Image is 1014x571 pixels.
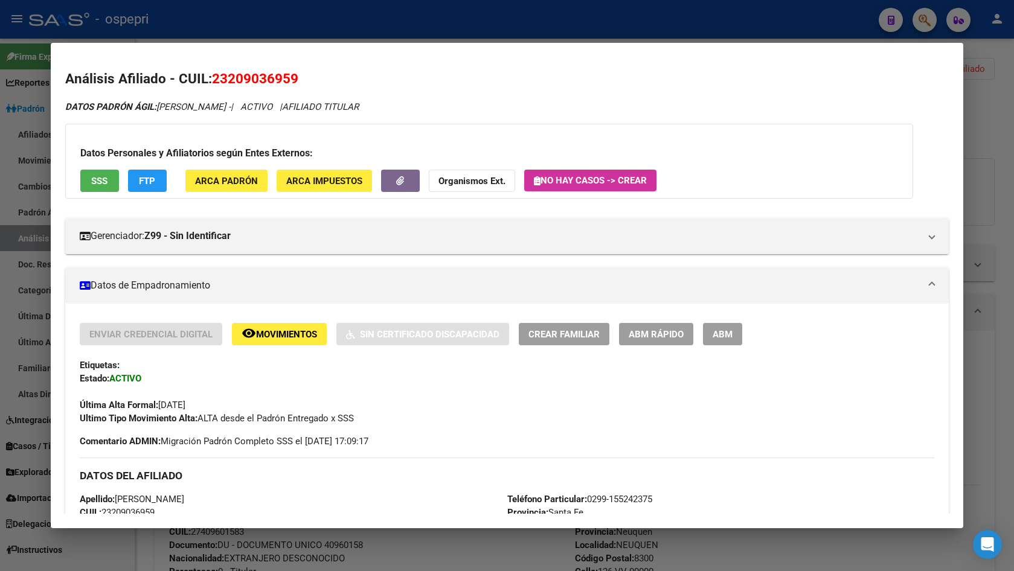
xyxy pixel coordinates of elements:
i: | ACTIVO | [65,101,359,112]
strong: Apellido: [80,494,115,505]
span: ABM Rápido [629,329,684,340]
strong: Organismos Ext. [438,176,505,187]
mat-icon: remove_red_eye [242,326,256,340]
span: Santa Fe [507,507,583,518]
strong: ACTIVO [109,373,141,384]
button: ABM Rápido [619,323,693,345]
strong: Etiquetas: [80,360,120,371]
span: [PERSON_NAME] - [65,101,231,112]
span: Movimientos [256,329,317,340]
button: Movimientos [232,323,327,345]
strong: CUIL: [80,507,101,518]
button: Crear Familiar [519,323,609,345]
strong: Ultimo Tipo Movimiento Alta: [80,413,197,424]
mat-expansion-panel-header: Gerenciador:Z99 - Sin Identificar [65,218,949,254]
h3: DATOS DEL AFILIADO [80,469,934,482]
button: ARCA Impuestos [277,170,372,192]
span: Migración Padrón Completo SSS el [DATE] 17:09:17 [80,435,368,448]
span: FTP [139,176,155,187]
span: [DATE] [80,400,185,410]
strong: Estado: [80,373,109,384]
mat-panel-title: Gerenciador: [80,229,920,243]
button: FTP [128,170,167,192]
span: No hay casos -> Crear [534,175,647,186]
mat-expansion-panel-header: Datos de Empadronamiento [65,267,949,304]
span: Sin Certificado Discapacidad [360,329,499,340]
span: ALTA desde el Padrón Entregado x SSS [80,413,354,424]
span: AFILIADO TITULAR [282,101,359,112]
span: Enviar Credencial Digital [89,329,213,340]
button: ARCA Padrón [185,170,268,192]
h3: Datos Personales y Afiliatorios según Entes Externos: [80,146,898,161]
strong: Última Alta Formal: [80,400,158,410]
strong: Comentario ADMIN: [80,436,161,447]
button: SSS [80,170,119,192]
h2: Análisis Afiliado - CUIL: [65,69,949,89]
button: Organismos Ext. [429,170,515,192]
strong: Teléfono Particular: [507,494,587,505]
span: Crear Familiar [528,329,600,340]
mat-panel-title: Datos de Empadronamiento [80,278,920,293]
button: ABM [703,323,742,345]
span: ARCA Impuestos [286,176,362,187]
button: Sin Certificado Discapacidad [336,323,509,345]
strong: Provincia: [507,507,548,518]
button: No hay casos -> Crear [524,170,656,191]
span: ABM [713,329,733,340]
strong: Z99 - Sin Identificar [144,229,231,243]
span: 23209036959 [80,507,155,518]
span: 0299-155242375 [507,494,652,505]
strong: DATOS PADRÓN ÁGIL: [65,101,156,112]
span: ARCA Padrón [195,176,258,187]
span: [PERSON_NAME] [80,494,184,505]
button: Enviar Credencial Digital [80,323,222,345]
div: Open Intercom Messenger [973,530,1002,559]
span: 23209036959 [212,71,298,86]
span: SSS [91,176,107,187]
